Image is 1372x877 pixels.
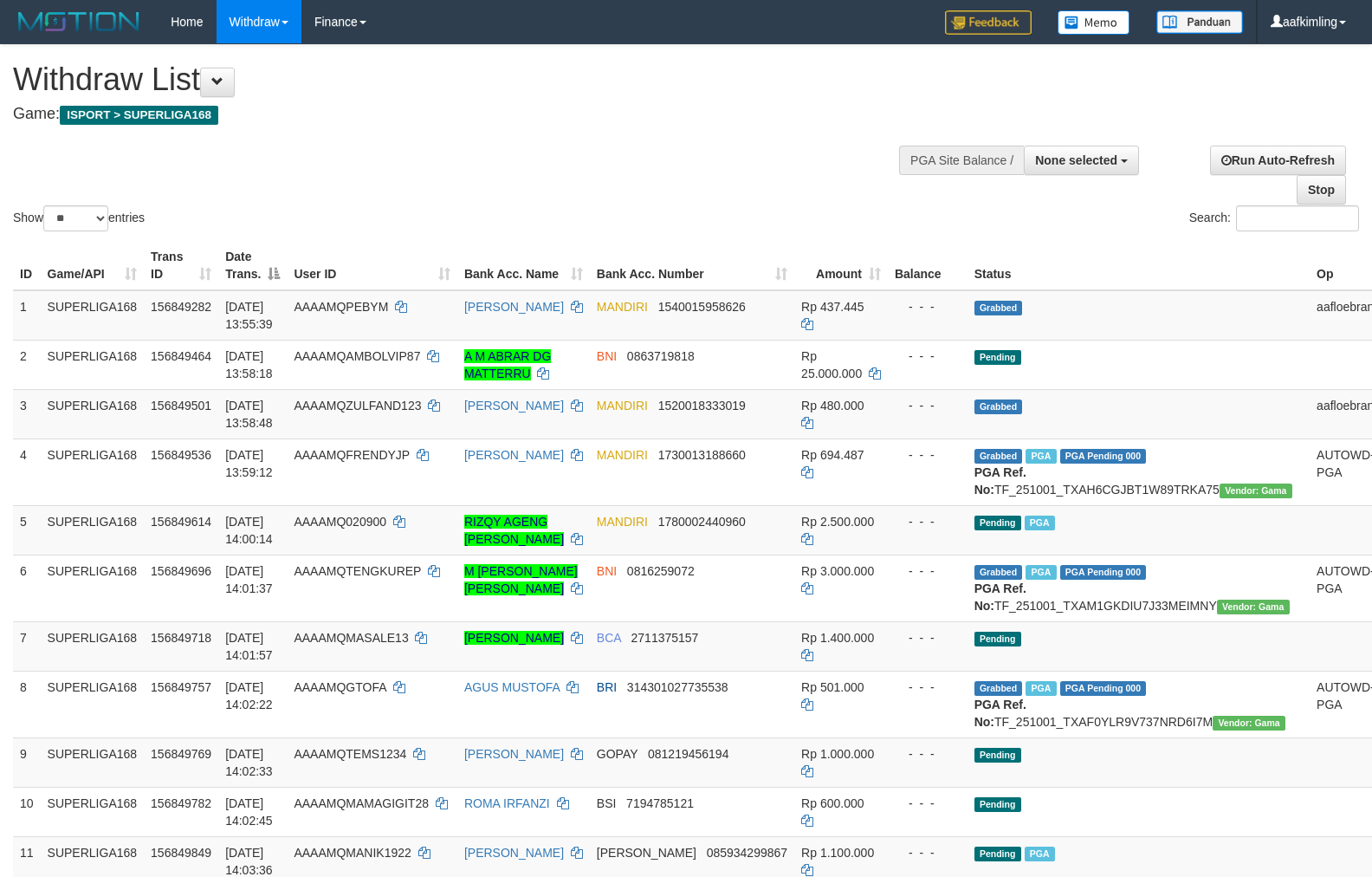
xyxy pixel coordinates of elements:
[225,631,273,662] span: [DATE] 14:01:57
[801,300,864,314] span: Rp 437.445
[13,290,41,341] td: 1
[895,562,961,580] div: - - -
[597,515,648,529] span: MANDIRI
[627,349,695,363] span: Copy 0863719818 to clipboard
[974,400,1023,414] span: Grabbed
[464,300,564,314] a: [PERSON_NAME]
[43,205,108,231] select: Showentries
[41,671,145,737] td: SUPERLIGA168
[801,680,864,694] span: Rp 501.000
[974,516,1021,530] span: Pending
[13,340,41,389] td: 2
[895,513,961,530] div: - - -
[13,62,897,97] h1: Withdraw List
[464,399,564,413] a: [PERSON_NAME]
[464,631,564,645] a: [PERSON_NAME]
[225,680,273,711] span: [DATE] 14:02:22
[801,564,874,578] span: Rp 3.000.000
[1297,175,1346,205] a: Stop
[895,745,961,763] div: - - -
[1058,10,1130,35] img: Button%20Memo.svg
[1026,565,1056,580] span: Marked by aafchhiseyha
[597,300,648,314] span: MANDIRI
[13,389,41,438] td: 3
[151,796,211,810] span: 156849782
[794,241,888,290] th: Amount: activate to sort column ascending
[151,631,211,645] span: 156849718
[974,449,1023,464] span: Grabbed
[464,846,564,860] a: [PERSON_NAME]
[1210,146,1346,175] a: Run Auto-Refresh
[895,795,961,812] div: - - -
[151,747,211,761] span: 156849769
[974,581,1026,613] b: PGA Ref. No:
[225,846,273,877] span: [DATE] 14:03:36
[294,448,410,462] span: AAAAMQFRENDYJP
[13,9,145,35] img: MOTION_logo.png
[1060,565,1147,580] span: PGA Pending
[13,505,41,555] td: 5
[801,747,874,761] span: Rp 1.000.000
[1060,449,1147,464] span: PGA Pending
[974,301,1023,315] span: Grabbed
[888,241,968,290] th: Balance
[225,747,273,778] span: [DATE] 14:02:33
[225,515,273,546] span: [DATE] 14:00:14
[13,737,41,787] td: 9
[41,787,145,836] td: SUPERLIGA168
[294,564,421,578] span: AAAAMQTENGKUREP
[151,349,211,363] span: 156849464
[658,399,746,413] span: Copy 1520018333019 to clipboard
[218,241,287,290] th: Date Trans.: activate to sort column descending
[151,515,211,529] span: 156849614
[1220,484,1292,498] span: Vendor URL: https://trx31.1velocity.biz
[1213,716,1285,731] span: Vendor URL: https://trx31.1velocity.biz
[597,564,617,578] span: BNI
[597,631,621,645] span: BCA
[41,340,145,389] td: SUPERLIGA168
[41,241,145,290] th: Game/API: activate to sort column ascending
[60,106,218,125] span: ISPORT > SUPERLIGA168
[41,505,145,555] td: SUPERLIGA168
[895,679,961,696] div: - - -
[1026,449,1056,464] span: Marked by aafchhiseyha
[1156,10,1243,34] img: panduan.png
[225,399,273,430] span: [DATE] 13:58:48
[707,846,787,860] span: Copy 085934299867 to clipboard
[597,680,617,694] span: BRI
[41,737,145,787] td: SUPERLIGA168
[41,438,145,505] td: SUPERLIGA168
[464,448,564,462] a: [PERSON_NAME]
[1024,146,1139,175] button: None selected
[626,796,694,810] span: Copy 7194785121 to clipboard
[945,10,1032,35] img: Feedback.jpg
[597,399,648,413] span: MANDIRI
[464,796,550,810] a: ROMA IRFANZI
[464,349,551,380] a: A M ABRAR DG MATTERRU
[627,680,728,694] span: Copy 314301027735538 to clipboard
[658,300,746,314] span: Copy 1540015958626 to clipboard
[41,290,145,341] td: SUPERLIGA168
[801,515,874,529] span: Rp 2.500.000
[899,146,1024,175] div: PGA Site Balance /
[974,797,1021,812] span: Pending
[464,564,578,595] a: M [PERSON_NAME] [PERSON_NAME]
[968,671,1310,737] td: TF_251001_TXAF0YLR9V737NRD6I7M
[974,565,1023,580] span: Grabbed
[294,631,408,645] span: AAAAMQMASALE13
[801,399,864,413] span: Rp 480.000
[225,300,273,331] span: [DATE] 13:55:39
[895,348,961,365] div: - - -
[1217,600,1290,614] span: Vendor URL: https://trx31.1velocity.biz
[144,241,218,290] th: Trans ID: activate to sort column ascending
[225,448,273,479] span: [DATE] 13:59:12
[13,621,41,671] td: 7
[294,300,388,314] span: AAAAMQPEBYM
[968,555,1310,621] td: TF_251001_TXAM1GKDIU7J33MEIMNY
[1060,681,1147,696] span: PGA Pending
[41,389,145,438] td: SUPERLIGA168
[974,632,1021,646] span: Pending
[151,680,211,694] span: 156849757
[13,555,41,621] td: 6
[287,241,457,290] th: User ID: activate to sort column ascending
